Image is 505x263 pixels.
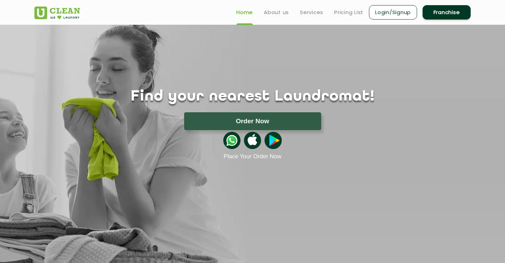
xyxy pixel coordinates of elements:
a: Home [236,8,253,16]
img: playstoreicon.png [265,132,282,149]
h1: Find your nearest Laundromat! [29,88,476,105]
a: Place Your Order Now [224,153,281,160]
button: Order Now [184,112,321,130]
img: UClean Laundry and Dry Cleaning [34,7,80,19]
a: Login/Signup [369,5,417,20]
a: About us [264,8,289,16]
img: apple-icon.png [244,132,261,149]
a: Services [300,8,323,16]
img: whatsappicon.png [223,132,240,149]
a: Pricing List [334,8,363,16]
a: Franchise [423,5,471,20]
